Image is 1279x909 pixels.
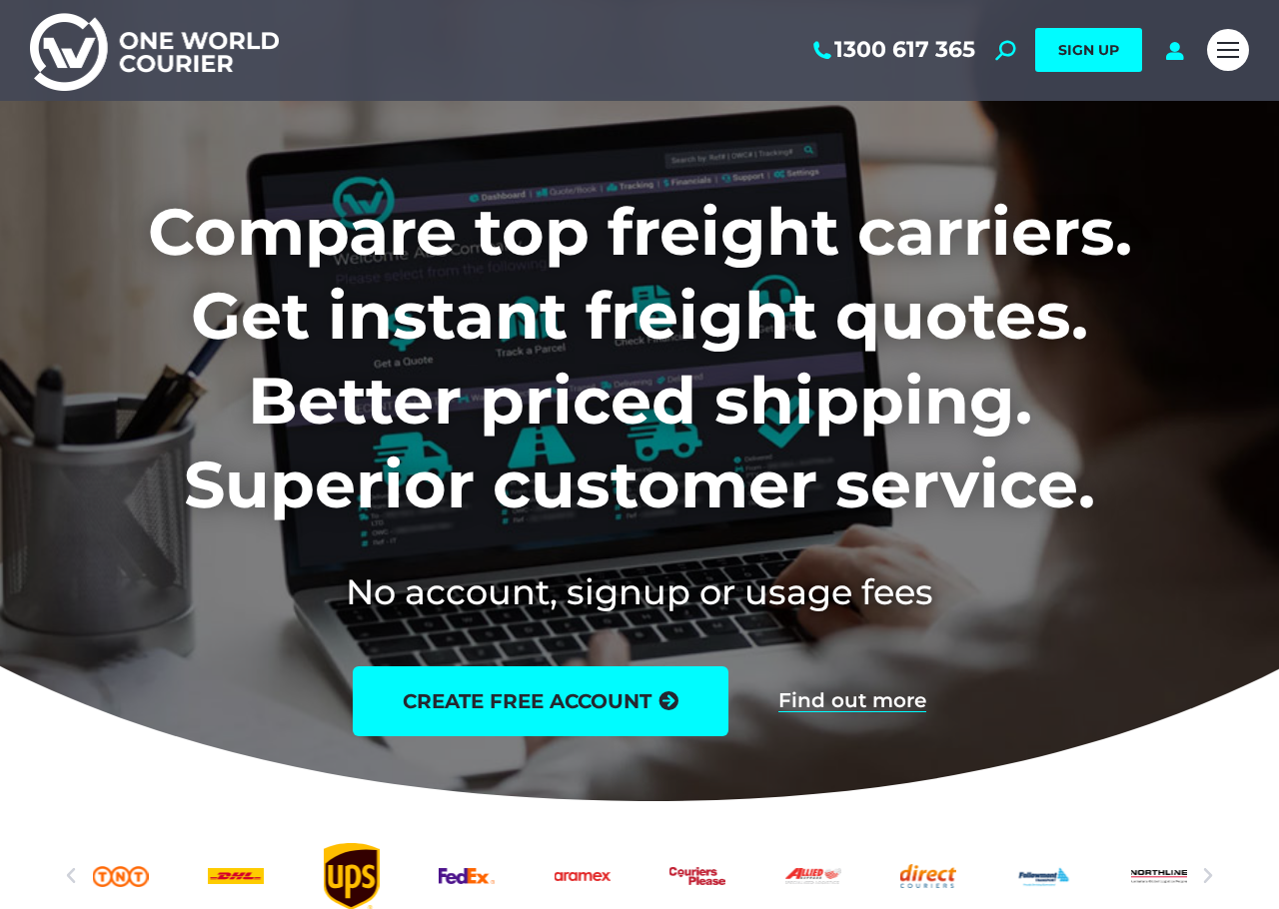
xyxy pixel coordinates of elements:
h2: No account, signup or usage fees [30,567,1249,616]
a: SIGN UP [1035,28,1142,72]
a: 1300 617 365 [809,37,975,63]
h1: Compare top freight carriers. Get instant freight quotes. Better priced shipping. Superior custom... [30,190,1249,527]
a: Find out more [778,690,926,712]
span: SIGN UP [1058,41,1119,59]
a: create free account [353,666,728,736]
img: One World Courier [30,10,279,91]
a: Mobile menu icon [1207,29,1249,71]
